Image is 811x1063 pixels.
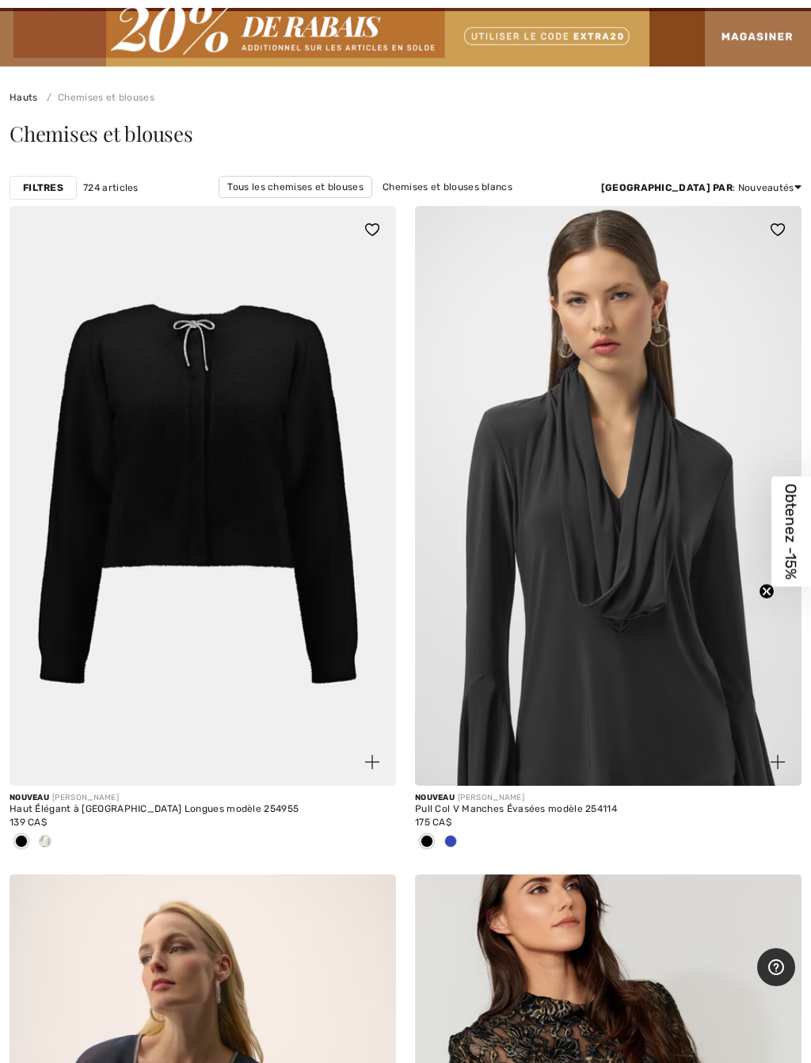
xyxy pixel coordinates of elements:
[10,817,47,828] span: 139 CA$
[303,198,400,219] a: Manches longues
[415,206,801,786] img: Pull Col V Manches Évasées modèle 254114. Noir
[415,792,801,804] div: [PERSON_NAME]
[365,755,379,769] img: plus_v2.svg
[33,829,57,855] div: Winter White
[415,793,455,802] span: Nouveau
[375,177,520,197] a: Chemises et blouses blancs
[10,829,33,855] div: Black
[782,484,801,580] span: Obtenez -15%
[759,584,775,600] button: Close teaser
[219,176,371,198] a: Tous les chemises et blouses
[10,793,49,802] span: Nouveau
[10,804,396,815] div: Haut Élégant à [GEOGRAPHIC_DATA] Longues modèle 254955
[501,198,577,219] a: Manches 3/4
[439,829,463,855] div: Royal Sapphire 163
[40,92,154,103] a: Chemises et blouses
[83,181,139,195] span: 724 articles
[771,755,785,769] img: plus_v2.svg
[23,181,63,195] strong: Filtres
[415,804,801,815] div: Pull Col V Manches Évasées modèle 254114
[162,198,300,219] a: Chemises et blouses noirs
[10,92,38,103] a: Hauts
[601,182,733,193] strong: [GEOGRAPHIC_DATA] par
[10,206,396,786] img: Haut Élégant à Manches Longues modèle 254955. Noir
[365,223,379,236] img: heart_black_full.svg
[10,792,396,804] div: [PERSON_NAME]
[601,181,801,195] div: : Nouveautés
[415,829,439,855] div: Black
[757,948,795,988] iframe: Ouvre un widget dans lequel vous pouvez trouver plus d’informations
[10,120,193,147] span: Chemises et blouses
[771,477,811,587] div: Obtenez -15%Close teaser
[771,223,785,236] img: heart_black_full.svg
[402,198,499,219] a: Manches courtes
[415,817,451,828] span: 175 CA$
